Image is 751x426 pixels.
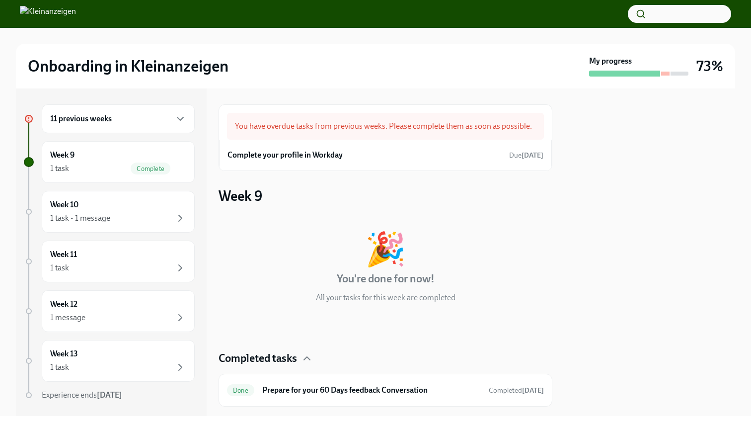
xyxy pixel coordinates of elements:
[489,386,544,395] span: Completed
[219,351,552,366] div: Completed tasks
[24,290,195,332] a: Week 121 message
[522,151,543,160] strong: [DATE]
[219,187,262,205] h3: Week 9
[42,104,195,133] div: 11 previous weeks
[509,151,543,160] span: August 8th, 2025 09:00
[696,57,723,75] h3: 73%
[24,340,195,382] a: Week 131 task
[227,382,544,398] a: DonePrepare for your 60 Days feedback ConversationCompleted[DATE]
[227,387,254,394] span: Done
[50,150,75,161] h6: Week 9
[50,348,78,359] h6: Week 13
[50,249,77,260] h6: Week 11
[262,385,481,396] h6: Prepare for your 60 Days feedback Conversation
[219,351,297,366] h4: Completed tasks
[50,262,69,273] div: 1 task
[50,163,69,174] div: 1 task
[227,113,544,140] div: You have overdue tasks from previous weeks. Please complete them as soon as possible.
[20,6,76,22] img: Kleinanzeigen
[24,141,195,183] a: Week 91 taskComplete
[50,213,110,224] div: 1 task • 1 message
[365,233,406,265] div: 🎉
[509,151,543,160] span: Due
[50,312,85,323] div: 1 message
[522,386,544,395] strong: [DATE]
[24,191,195,233] a: Week 101 task • 1 message
[131,165,170,172] span: Complete
[50,199,78,210] h6: Week 10
[50,299,77,310] h6: Week 12
[316,292,455,303] p: All your tasks for this week are completed
[227,150,343,161] h6: Complete your profile in Workday
[97,390,122,400] strong: [DATE]
[337,271,435,286] h4: You're done for now!
[50,362,69,373] div: 1 task
[489,386,544,395] span: October 1st, 2025 16:52
[50,113,112,124] h6: 11 previous weeks
[24,241,195,282] a: Week 111 task
[28,56,228,76] h2: Onboarding in Kleinanzeigen
[227,148,543,163] a: Complete your profile in WorkdayDue[DATE]
[589,56,632,67] strong: My progress
[42,390,122,400] span: Experience ends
